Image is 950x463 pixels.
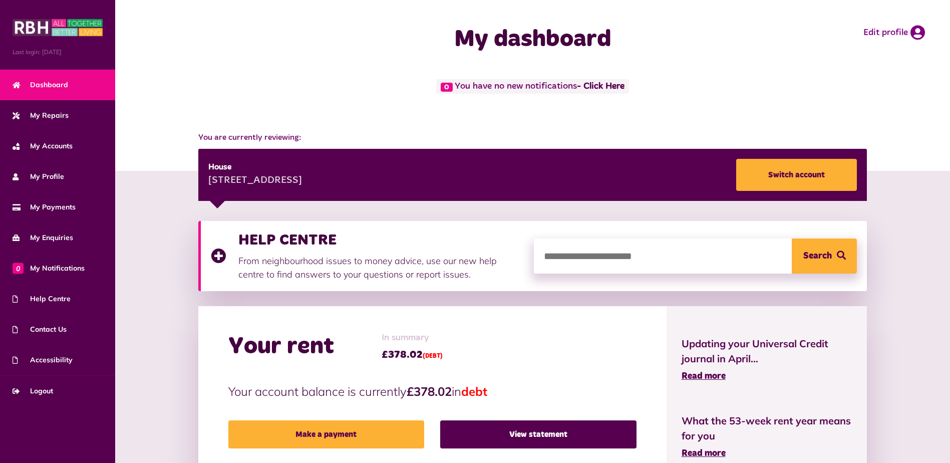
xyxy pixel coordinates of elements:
span: My Accounts [13,141,73,151]
span: (DEBT) [423,353,443,359]
span: Accessibility [13,355,73,365]
span: In summary [382,331,443,345]
a: Make a payment [228,420,424,448]
span: Read more [682,449,726,458]
h1: My dashboard [334,25,732,54]
h3: HELP CENTRE [238,231,524,249]
div: [STREET_ADDRESS] [208,173,302,188]
span: My Notifications [13,263,85,274]
h2: Your rent [228,332,334,361]
span: Contact Us [13,324,67,335]
span: My Payments [13,202,76,212]
span: Search [803,239,832,274]
img: MyRBH [13,18,103,38]
a: Updating your Universal Credit journal in April... Read more [682,336,852,383]
span: 0 [13,263,24,274]
span: Updating your Universal Credit journal in April... [682,336,852,366]
span: My Enquiries [13,233,73,243]
span: Logout [13,386,53,396]
span: debt [461,384,487,399]
strong: £378.02 [407,384,452,399]
span: You are currently reviewing: [198,132,867,144]
a: What the 53-week rent year means for you Read more [682,413,852,460]
p: From neighbourhood issues to money advice, use our new help centre to find answers to your questi... [238,254,524,281]
span: Read more [682,372,726,381]
span: Dashboard [13,80,68,90]
p: Your account balance is currently in [228,382,637,400]
button: Search [792,239,857,274]
span: My Profile [13,171,64,182]
span: You have no new notifications [436,79,629,94]
a: View statement [440,420,636,448]
a: Edit profile [863,25,925,40]
div: House [208,161,302,173]
span: My Repairs [13,110,69,121]
a: Switch account [736,159,857,191]
span: Last login: [DATE] [13,48,103,57]
a: - Click Here [577,82,624,91]
span: Help Centre [13,294,71,304]
span: What the 53-week rent year means for you [682,413,852,443]
span: £378.02 [382,347,443,362]
span: 0 [441,83,453,92]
